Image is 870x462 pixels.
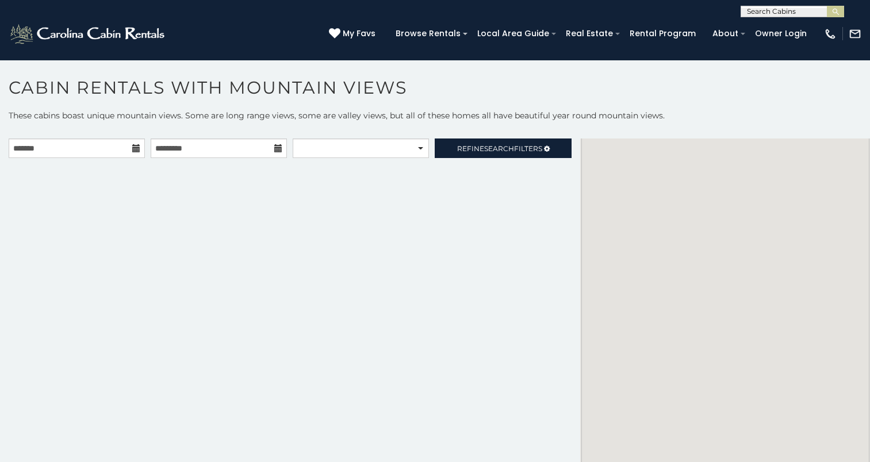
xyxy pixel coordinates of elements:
img: phone-regular-white.png [824,28,837,40]
a: Owner Login [749,25,812,43]
span: Search [484,144,514,153]
span: My Favs [343,28,375,40]
a: Real Estate [560,25,619,43]
a: Local Area Guide [472,25,555,43]
a: My Favs [329,28,378,40]
img: mail-regular-white.png [849,28,861,40]
a: RefineSearchFilters [435,138,571,158]
span: Refine Filters [457,144,542,153]
a: About [707,25,744,43]
a: Rental Program [624,25,702,43]
a: Browse Rentals [390,25,466,43]
img: White-1-2.png [9,22,168,45]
